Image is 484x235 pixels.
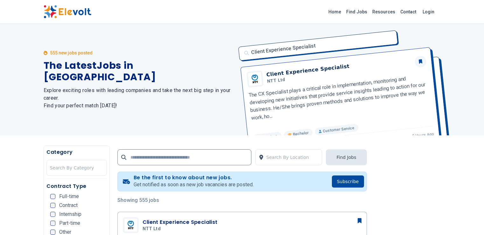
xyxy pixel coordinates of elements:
span: NTT Ltd [143,226,161,232]
a: Home [326,7,344,17]
input: Other [50,230,55,235]
input: Part-time [50,221,55,226]
span: Part-time [59,221,80,226]
a: Contact [398,7,419,17]
p: Get notified as soon as new job vacancies are posted. [134,181,254,189]
span: Contract [59,203,78,208]
h2: Explore exciting roles with leading companies and take the next big step in your career. Find you... [44,87,235,110]
h3: Client Experience Specialist [143,218,218,226]
a: Find Jobs [344,7,370,17]
img: NTT Ltd [124,219,137,232]
h5: Contract Type [46,182,107,190]
a: Resources [370,7,398,17]
span: Internship [59,212,81,217]
button: Subscribe [332,175,364,188]
img: Elevolt [44,5,91,18]
h5: Category [46,148,107,156]
input: Internship [50,212,55,217]
h4: Be the first to know about new jobs. [134,174,254,181]
button: Find Jobs [326,149,367,165]
h1: The Latest Jobs in [GEOGRAPHIC_DATA] [44,60,235,83]
input: Full-time [50,194,55,199]
input: Contract [50,203,55,208]
span: Other [59,230,71,235]
a: Login [419,5,438,18]
span: Full-time [59,194,79,199]
p: 555 new jobs posted [50,50,93,56]
p: Showing 555 jobs [117,196,367,204]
